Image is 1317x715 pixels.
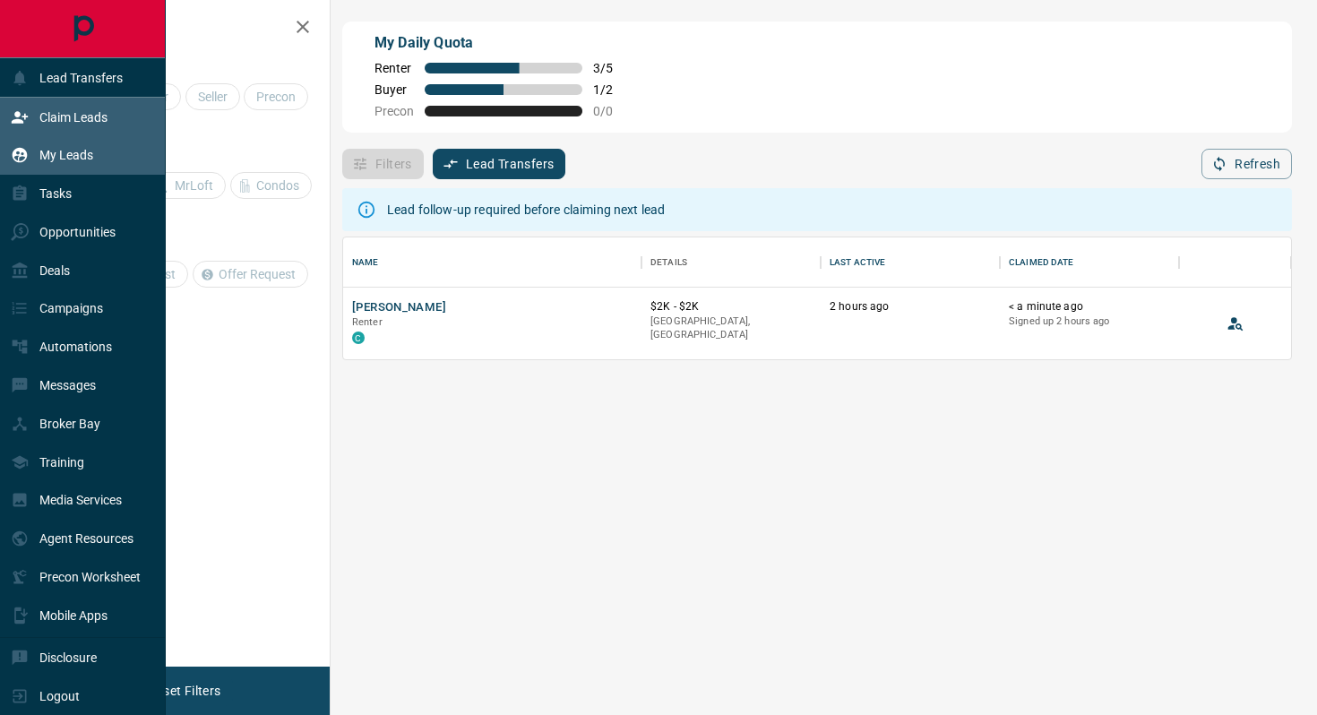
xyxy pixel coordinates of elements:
button: Refresh [1201,149,1292,179]
p: Signed up 2 hours ago [1009,314,1170,329]
span: Renter [352,316,383,328]
span: 0 / 0 [593,104,633,118]
button: View Lead [1222,310,1249,337]
div: Lead follow-up required before claiming next lead [387,194,665,226]
span: Precon [374,104,414,118]
p: [GEOGRAPHIC_DATA], [GEOGRAPHIC_DATA] [650,314,812,342]
div: Name [352,237,379,288]
p: $2K - $2K [650,299,812,314]
div: Last Active [830,237,885,288]
span: Buyer [374,82,414,97]
p: < a minute ago [1009,299,1170,314]
span: 1 / 2 [593,82,633,97]
button: Lead Transfers [433,149,566,179]
h2: Filters [57,18,312,39]
p: My Daily Quota [374,32,633,54]
div: condos.ca [352,332,365,344]
div: Claimed Date [1009,237,1074,288]
button: Reset Filters [136,676,232,706]
div: Last Active [821,237,1000,288]
div: Name [343,237,641,288]
span: 3 / 5 [593,61,633,75]
div: Details [650,237,687,288]
p: 2 hours ago [830,299,991,314]
div: Details [641,237,821,288]
svg: View Lead [1227,314,1244,332]
span: Renter [374,61,414,75]
button: [PERSON_NAME] [352,299,446,316]
div: Claimed Date [1000,237,1179,288]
